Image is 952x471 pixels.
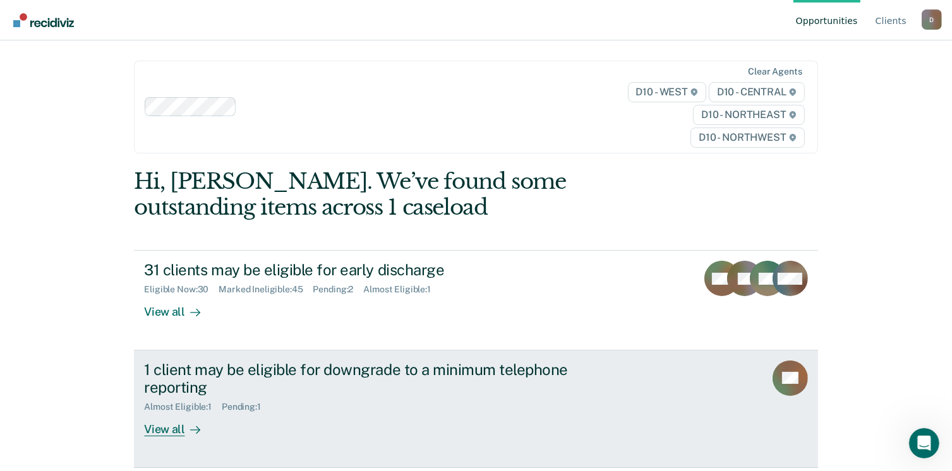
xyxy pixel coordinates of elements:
[628,82,706,102] span: D10 - WEST
[748,66,802,77] div: Clear agents
[144,295,215,319] div: View all
[690,128,804,148] span: D10 - NORTHWEST
[134,250,817,350] a: 31 clients may be eligible for early dischargeEligible Now:30Marked Ineligible:45Pending:2Almost ...
[922,9,942,30] div: D
[909,428,939,458] iframe: Intercom live chat
[144,284,219,295] div: Eligible Now : 30
[313,284,364,295] div: Pending : 2
[219,284,313,295] div: Marked Ineligible : 45
[144,402,222,412] div: Almost Eligible : 1
[144,261,587,279] div: 31 clients may be eligible for early discharge
[709,82,805,102] span: D10 - CENTRAL
[134,169,681,220] div: Hi, [PERSON_NAME]. We’ve found some outstanding items across 1 caseload
[222,402,271,412] div: Pending : 1
[134,350,817,468] a: 1 client may be eligible for downgrade to a minimum telephone reportingAlmost Eligible:1Pending:1...
[922,9,942,30] button: Profile dropdown button
[693,105,804,125] span: D10 - NORTHEAST
[144,412,215,437] div: View all
[144,361,587,397] div: 1 client may be eligible for downgrade to a minimum telephone reporting
[363,284,441,295] div: Almost Eligible : 1
[13,13,74,27] img: Recidiviz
